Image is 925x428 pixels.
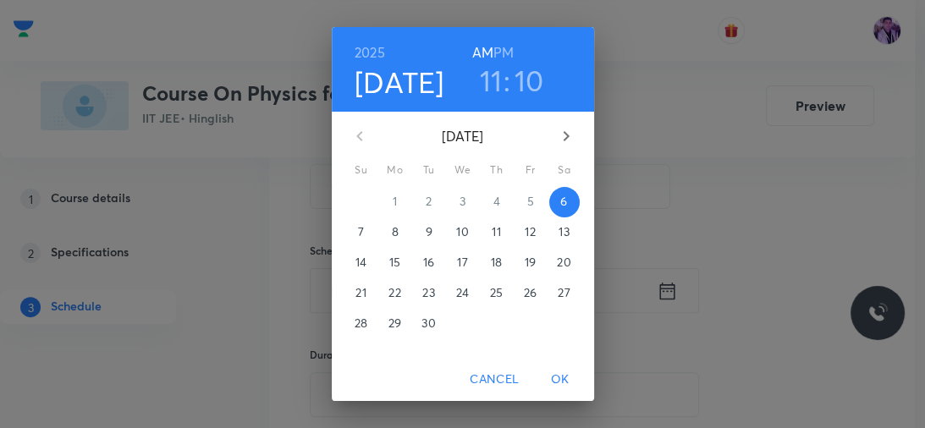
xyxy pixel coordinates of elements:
button: 28 [346,309,377,339]
p: 14 [355,254,366,271]
span: OK [540,369,581,390]
button: 19 [515,248,546,278]
button: 24 [448,278,478,309]
button: 30 [414,309,444,339]
button: PM [493,41,514,64]
button: 12 [515,217,546,248]
button: AM [472,41,493,64]
button: Cancel [463,364,526,395]
p: 24 [456,284,469,301]
p: 30 [421,315,435,332]
p: 8 [391,223,398,240]
span: Tu [414,162,444,178]
span: Cancel [470,369,519,390]
p: 16 [423,254,434,271]
button: 10 [515,63,544,98]
button: 11 [480,63,503,98]
p: 29 [388,315,401,332]
p: 25 [490,284,503,301]
p: 9 [425,223,432,240]
button: 6 [549,187,580,217]
button: 25 [482,278,512,309]
button: 16 [414,248,444,278]
button: 9 [414,217,444,248]
button: OK [533,364,587,395]
p: 6 [560,193,567,210]
span: Mo [380,162,410,178]
button: 26 [515,278,546,309]
button: 20 [549,248,580,278]
p: 10 [456,223,468,240]
button: 8 [380,217,410,248]
h3: : [504,63,510,98]
span: Th [482,162,512,178]
p: 7 [358,223,364,240]
p: 28 [355,315,367,332]
button: 27 [549,278,580,309]
p: 26 [524,284,537,301]
p: 23 [422,284,434,301]
button: 2025 [355,41,385,64]
p: 22 [388,284,400,301]
button: 15 [380,248,410,278]
button: 14 [346,248,377,278]
p: 15 [389,254,400,271]
p: 20 [557,254,570,271]
p: 12 [525,223,535,240]
p: 19 [525,254,536,271]
button: 17 [448,248,478,278]
button: 11 [482,217,512,248]
span: Sa [549,162,580,178]
p: 11 [492,223,500,240]
p: 13 [559,223,569,240]
button: 22 [380,278,410,309]
button: 13 [549,217,580,248]
span: Su [346,162,377,178]
button: 18 [482,248,512,278]
p: 17 [457,254,467,271]
button: 23 [414,278,444,309]
button: 7 [346,217,377,248]
p: 21 [355,284,366,301]
p: [DATE] [380,126,546,146]
button: 10 [448,217,478,248]
p: 18 [491,254,502,271]
button: 21 [346,278,377,309]
p: 27 [558,284,570,301]
span: Fr [515,162,546,178]
button: 29 [380,309,410,339]
span: We [448,162,478,178]
button: [DATE] [355,64,444,100]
